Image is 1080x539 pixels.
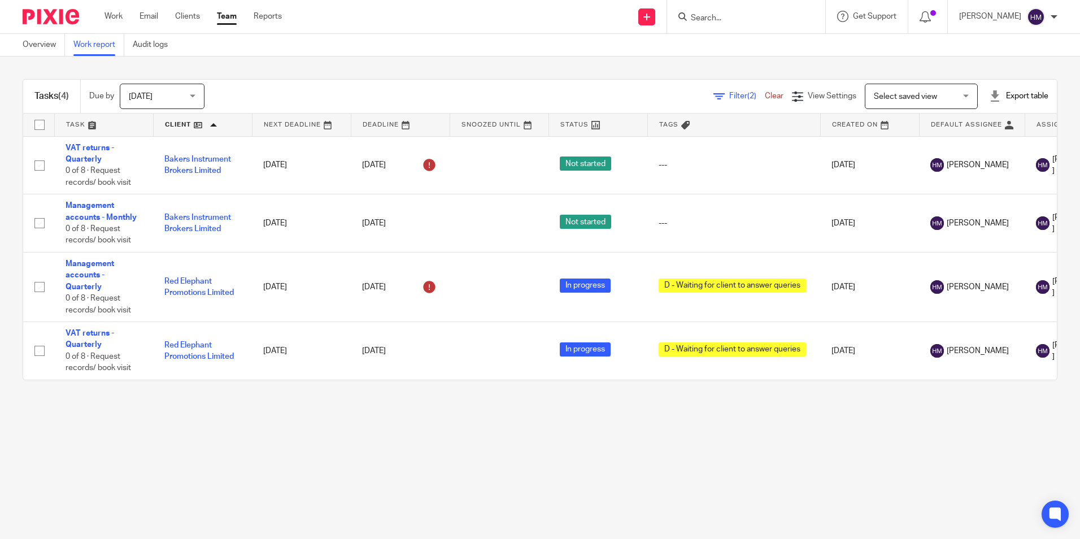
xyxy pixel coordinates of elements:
[66,294,131,314] span: 0 of 8 · Request records/ book visit
[947,345,1009,357] span: [PERSON_NAME]
[820,322,919,380] td: [DATE]
[362,278,438,296] div: [DATE]
[808,92,856,100] span: View Settings
[560,157,611,171] span: Not started
[66,329,114,349] a: VAT returns - Quarterly
[1036,158,1049,172] img: svg%3E
[959,11,1021,22] p: [PERSON_NAME]
[820,194,919,253] td: [DATE]
[254,11,282,22] a: Reports
[140,11,158,22] a: Email
[252,194,351,253] td: [DATE]
[73,34,124,56] a: Work report
[930,158,944,172] img: svg%3E
[66,353,131,372] span: 0 of 8 · Request records/ book visit
[164,341,234,360] a: Red Elephant Promotions Limited
[765,92,783,100] a: Clear
[23,9,79,24] img: Pixie
[1036,344,1049,358] img: svg%3E
[58,92,69,101] span: (4)
[175,11,200,22] a: Clients
[252,253,351,322] td: [DATE]
[820,136,919,194] td: [DATE]
[66,202,137,221] a: Management accounts - Monthly
[164,214,231,233] a: Bakers Instrument Brokers Limited
[1036,216,1049,230] img: svg%3E
[930,280,944,294] img: svg%3E
[362,156,438,174] div: [DATE]
[362,218,438,229] div: [DATE]
[820,253,919,322] td: [DATE]
[66,167,131,186] span: 0 of 8 · Request records/ book visit
[133,34,176,56] a: Audit logs
[747,92,756,100] span: (2)
[560,342,611,357] span: In progress
[362,345,438,357] div: [DATE]
[560,215,611,229] span: Not started
[252,136,351,194] td: [DATE]
[659,159,809,171] div: ---
[874,93,937,101] span: Select saved view
[104,11,123,22] a: Work
[659,279,806,293] span: D - Waiting for client to answer queries
[729,92,765,100] span: Filter
[659,342,806,357] span: D - Waiting for client to answer queries
[66,144,114,163] a: VAT returns - Quarterly
[930,216,944,230] img: svg%3E
[853,12,896,20] span: Get Support
[217,11,237,22] a: Team
[34,90,69,102] h1: Tasks
[129,93,153,101] span: [DATE]
[89,90,114,102] p: Due by
[690,14,791,24] input: Search
[947,159,1009,171] span: [PERSON_NAME]
[252,322,351,380] td: [DATE]
[23,34,65,56] a: Overview
[66,260,114,291] a: Management accounts - Quarterly
[930,344,944,358] img: svg%3E
[947,218,1009,229] span: [PERSON_NAME]
[66,225,131,245] span: 0 of 8 · Request records/ book visit
[164,277,234,297] a: Red Elephant Promotions Limited
[659,218,809,229] div: ---
[1027,8,1045,26] img: svg%3E
[1036,280,1049,294] img: svg%3E
[989,90,1048,102] div: Export table
[164,155,231,175] a: Bakers Instrument Brokers Limited
[947,281,1009,293] span: [PERSON_NAME]
[560,279,611,293] span: In progress
[659,121,678,128] span: Tags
